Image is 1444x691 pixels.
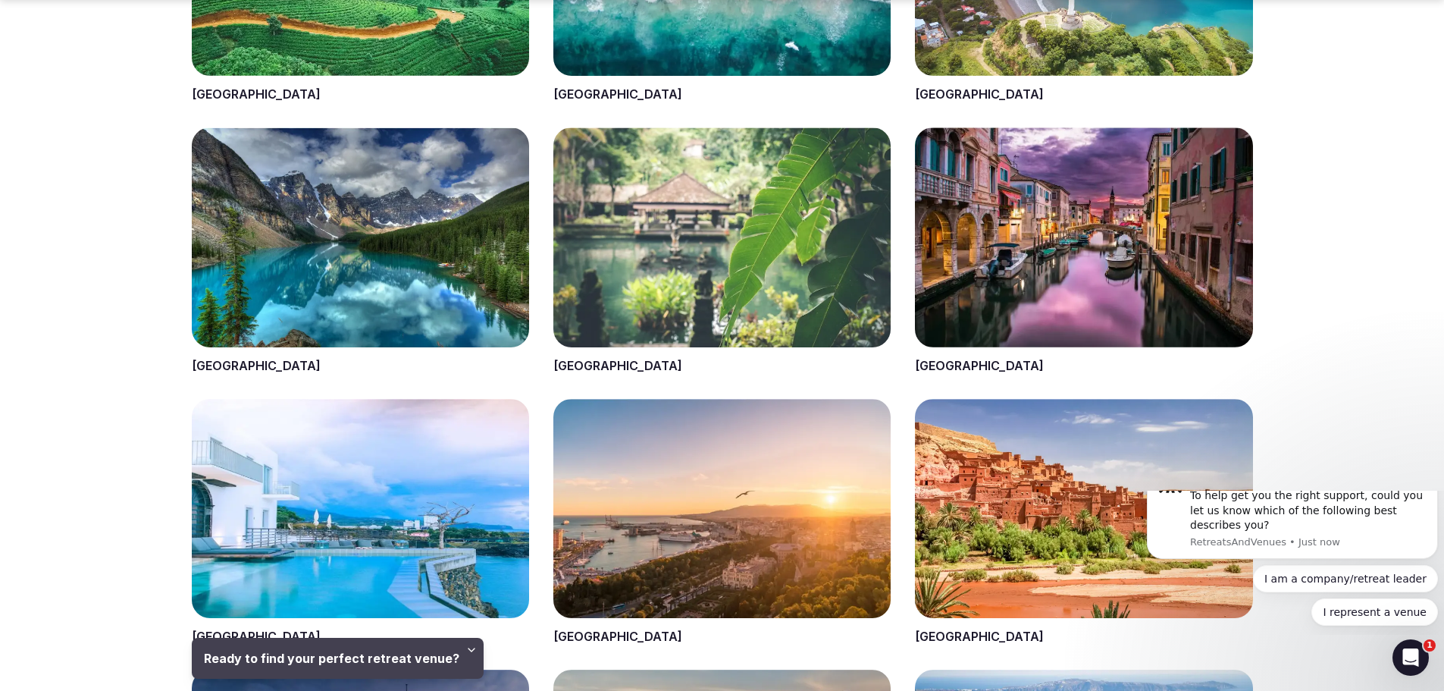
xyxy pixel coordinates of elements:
[1392,639,1429,676] iframe: Intercom live chat
[1424,639,1436,652] span: 1
[915,86,1044,102] a: [GEOGRAPHIC_DATA]
[49,45,286,58] p: Message from RetreatsAndVenues, sent Just now
[192,629,321,644] a: [GEOGRAPHIC_DATA]
[6,74,297,135] div: Quick reply options
[553,629,682,644] a: [GEOGRAPHIC_DATA]
[1141,491,1444,635] iframe: Intercom notifications message
[171,108,297,135] button: Quick reply: I represent a venue
[192,86,321,102] a: [GEOGRAPHIC_DATA]
[915,358,1044,373] a: [GEOGRAPHIC_DATA]
[192,358,321,373] a: [GEOGRAPHIC_DATA]
[112,74,297,102] button: Quick reply: I am a company/retreat leader
[553,358,682,373] a: [GEOGRAPHIC_DATA]
[553,86,682,102] a: [GEOGRAPHIC_DATA]
[915,629,1044,644] a: [GEOGRAPHIC_DATA]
